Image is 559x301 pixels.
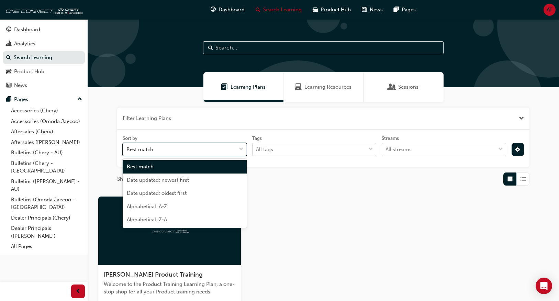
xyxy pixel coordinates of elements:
span: chart-icon [6,41,11,47]
input: Search... [203,41,444,54]
button: DashboardAnalyticsSearch LearningProduct HubNews [3,22,85,93]
div: Tags [252,135,262,142]
span: guage-icon [211,5,216,14]
a: Accessories (Chery) [8,105,85,116]
span: Date updated: oldest first [127,190,187,196]
span: Search Learning [263,6,302,14]
span: down-icon [498,145,503,154]
span: pages-icon [394,5,399,14]
a: Bulletins (Chery - [GEOGRAPHIC_DATA]) [8,158,85,176]
span: search-icon [256,5,260,14]
div: All streams [385,146,412,154]
a: guage-iconDashboard [205,3,250,17]
a: SessionsSessions [364,72,444,102]
a: Analytics [3,37,85,50]
span: Showing 7 results [117,175,159,183]
a: Product Hub [3,65,85,78]
span: Pages [402,6,416,14]
span: down-icon [239,145,244,154]
div: News [14,81,27,89]
a: Search Learning [3,51,85,64]
a: pages-iconPages [388,3,421,17]
span: Welcome to the Product Training Learning Plan, a one-stop shop for all your Product training needs. [104,280,235,296]
div: Best match [126,146,153,154]
span: prev-icon [76,287,81,296]
a: All Pages [8,241,85,252]
span: news-icon [362,5,367,14]
span: Learning Plans [221,83,228,91]
button: cog-icon [512,143,524,156]
a: News [3,79,85,92]
span: guage-icon [6,27,11,33]
a: Dashboard [3,23,85,36]
span: Search [208,44,213,52]
button: Pages [3,93,85,106]
a: Bulletins (Chery - AU) [8,147,85,158]
span: Sessions [398,83,418,91]
span: Learning Resources [295,83,302,91]
span: Grid [507,175,513,183]
label: tagOptions [252,135,376,156]
button: AT [544,4,556,16]
span: List [521,175,526,183]
span: cog-icon [515,147,520,153]
span: Alphabetical: A-Z [127,203,167,210]
div: Pages [14,96,28,103]
a: news-iconNews [356,3,388,17]
span: News [370,6,383,14]
span: news-icon [6,82,11,89]
a: Bulletins ([PERSON_NAME] - AU) [8,176,85,194]
a: Bulletins (Omoda Jaecoo - [GEOGRAPHIC_DATA]) [8,194,85,213]
a: Learning PlansLearning Plans [203,72,283,102]
a: Aftersales ([PERSON_NAME]) [8,137,85,148]
a: Dealer Principals (Chery) [8,213,85,223]
div: Open Intercom Messenger [536,278,552,294]
span: Learning Plans [231,83,266,91]
span: Best match [127,164,154,170]
a: Learning ResourcesLearning Resources [283,72,364,102]
span: down-icon [368,145,373,154]
span: Learning Resources [304,83,351,91]
a: search-iconSearch Learning [250,3,307,17]
span: pages-icon [6,97,11,103]
a: Dealer Principals ([PERSON_NAME]) [8,223,85,241]
span: Product Hub [321,6,351,14]
span: car-icon [313,5,318,14]
span: [PERSON_NAME] Product Training [104,271,203,278]
span: Date updated: newest first [127,177,189,183]
span: Alphabetical: Z-A [127,216,167,223]
a: Accessories (Omoda Jaecoo) [8,116,85,127]
div: Sort by [123,135,137,142]
span: up-icon [77,95,82,104]
span: Dashboard [219,6,245,14]
button: Close the filter [519,114,524,122]
div: Streams [382,135,399,142]
a: car-iconProduct Hub [307,3,356,17]
img: oneconnect [151,227,189,234]
img: oneconnect [3,3,82,16]
a: Aftersales (Chery) [8,126,85,137]
div: All tags [256,146,273,154]
span: car-icon [6,69,11,75]
div: Product Hub [14,68,44,76]
span: AT [547,6,552,14]
span: search-icon [6,55,11,61]
span: Sessions [389,83,395,91]
div: Analytics [14,40,35,48]
div: Dashboard [14,26,40,34]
